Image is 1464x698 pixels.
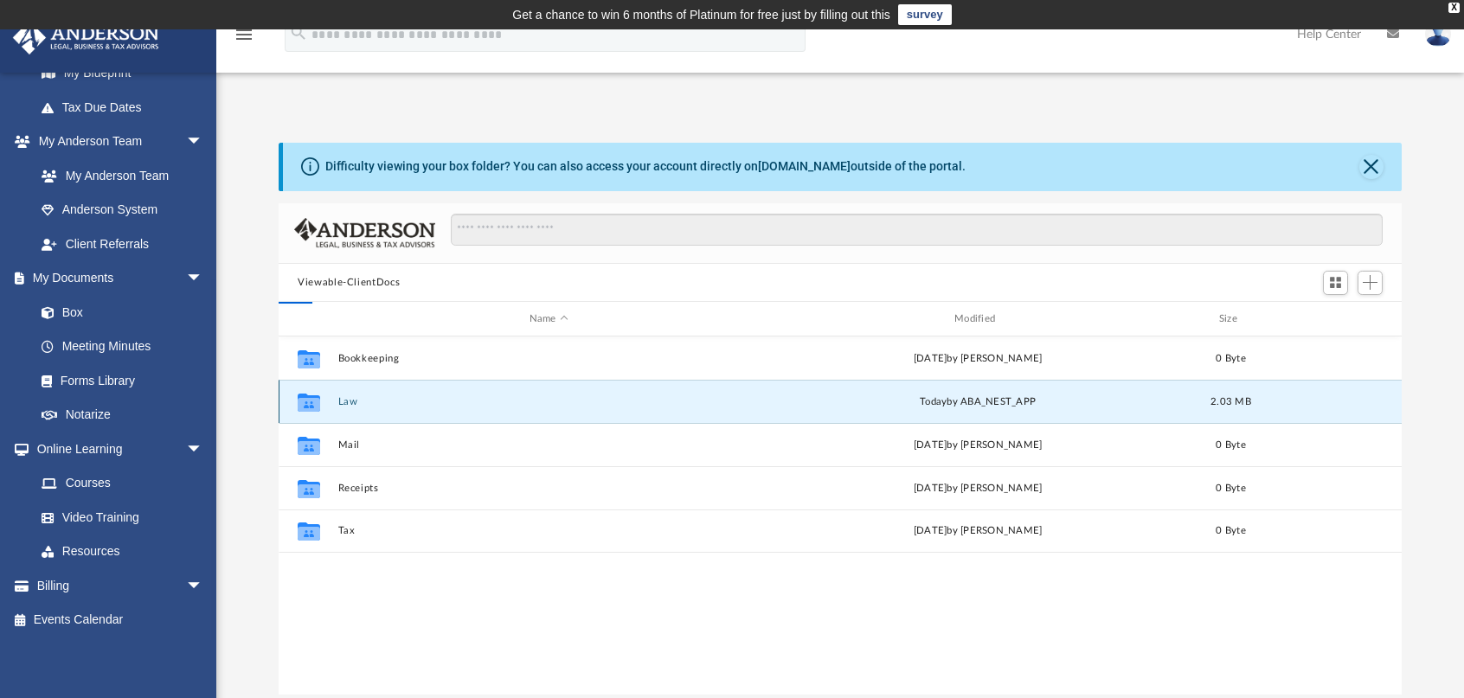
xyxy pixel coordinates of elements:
button: Close [1359,155,1384,179]
button: Mail [338,439,760,451]
a: My Anderson Team [24,158,212,193]
a: survey [898,4,952,25]
a: Meeting Minutes [24,330,221,364]
span: 0 Byte [1216,483,1246,493]
button: Receipts [338,483,760,494]
div: by ABA_NEST_APP [767,394,1189,410]
a: Forms Library [24,363,212,398]
button: Tax [338,526,760,537]
span: arrow_drop_down [186,568,221,604]
a: Anderson System [24,193,221,227]
a: Box [24,295,212,330]
button: Switch to Grid View [1323,271,1349,295]
input: Search files and folders [451,214,1383,247]
span: 2.03 MB [1210,397,1251,407]
a: [DOMAIN_NAME] [758,159,851,173]
span: 0 Byte [1216,526,1246,535]
a: Tax Due Dates [24,90,229,125]
div: Name [337,311,760,327]
div: id [286,311,330,327]
button: Viewable-ClientDocs [298,275,400,291]
i: search [289,23,308,42]
div: [DATE] by [PERSON_NAME] [767,523,1189,539]
a: Billingarrow_drop_down [12,568,229,603]
a: Video Training [24,500,212,535]
div: Get a chance to win 6 months of Platinum for free just by filling out this [512,4,890,25]
span: arrow_drop_down [186,125,221,160]
a: My Anderson Teamarrow_drop_down [12,125,221,159]
a: Notarize [24,398,221,432]
img: User Pic [1425,22,1451,47]
div: id [1273,311,1394,327]
div: [DATE] by [PERSON_NAME] [767,351,1189,367]
div: [DATE] by [PERSON_NAME] [767,438,1189,453]
div: Difficulty viewing your box folder? You can also access your account directly on outside of the p... [325,157,966,176]
a: Courses [24,466,221,501]
a: My Documentsarrow_drop_down [12,261,221,296]
span: 0 Byte [1216,440,1246,450]
a: Online Learningarrow_drop_down [12,432,221,466]
a: Client Referrals [24,227,221,261]
div: grid [279,336,1402,695]
span: today [920,397,947,407]
button: Bookkeeping [338,353,760,364]
span: arrow_drop_down [186,432,221,467]
div: Size [1197,311,1266,327]
a: menu [234,33,254,45]
div: [DATE] by [PERSON_NAME] [767,481,1189,496]
img: Anderson Advisors Platinum Portal [8,21,164,54]
div: Modified [767,311,1189,327]
span: 0 Byte [1216,354,1246,363]
button: Law [338,396,760,407]
a: Resources [24,535,221,569]
a: My Blueprint [24,56,221,91]
div: close [1448,3,1460,13]
button: Add [1358,271,1384,295]
i: menu [234,24,254,45]
span: arrow_drop_down [186,261,221,297]
a: Events Calendar [12,603,229,637]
